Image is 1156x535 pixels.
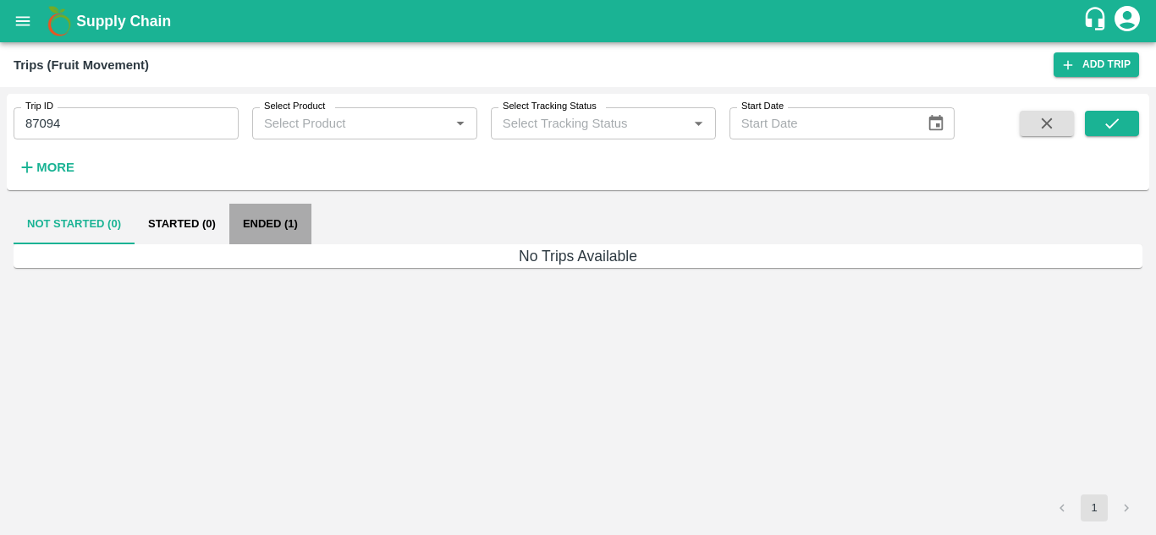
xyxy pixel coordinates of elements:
button: Not Started (0) [14,204,135,244]
button: Open [449,112,471,134]
button: Ended (1) [229,204,311,244]
button: page 1 [1081,494,1108,521]
b: Supply Chain [76,13,171,30]
label: Select Tracking Status [503,100,597,113]
label: Trip ID [25,100,53,113]
label: Select Product [264,100,325,113]
nav: pagination navigation [1046,494,1142,521]
button: Open [687,112,709,134]
strong: More [36,161,74,174]
button: Choose date [920,107,952,139]
img: logo [42,4,76,38]
a: Supply Chain [76,9,1082,33]
button: More [14,153,79,182]
h6: No Trips Available [14,244,1142,268]
label: Start Date [741,100,784,113]
button: Started (0) [135,204,229,244]
input: Select Product [257,112,444,134]
button: open drawer [3,2,42,41]
a: Add Trip [1054,52,1139,77]
div: customer-support [1082,6,1112,36]
input: Select Tracking Status [496,112,661,134]
div: Trips (Fruit Movement) [14,54,149,76]
input: Enter Trip ID [14,107,239,139]
div: account of current user [1112,3,1142,39]
input: Start Date [729,107,914,139]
